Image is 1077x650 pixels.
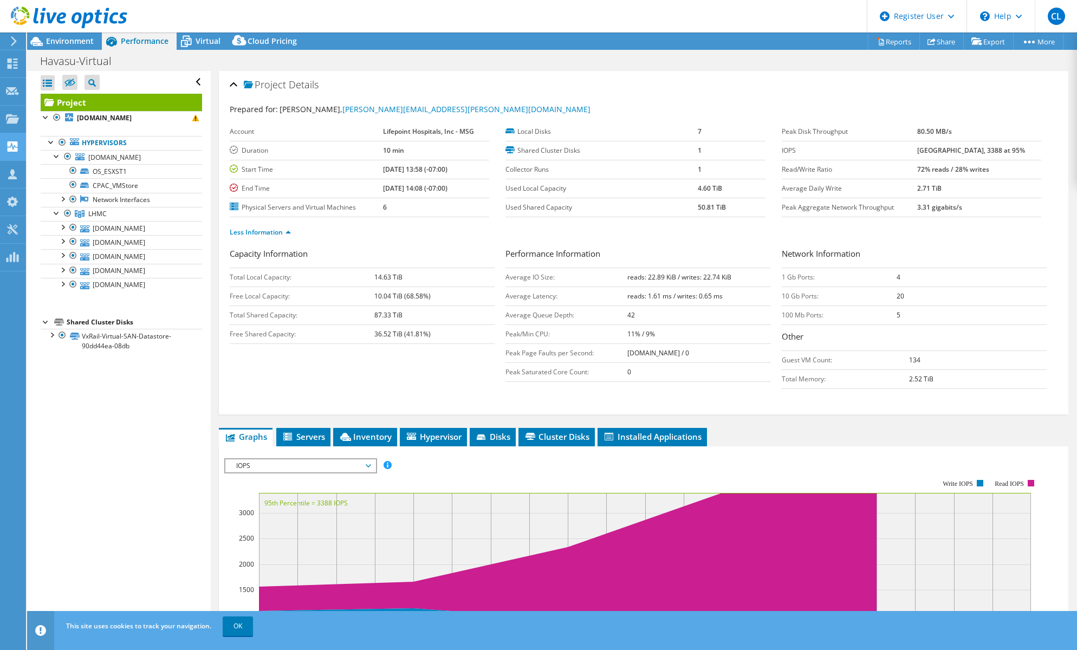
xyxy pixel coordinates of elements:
[374,310,403,320] b: 87.33 TiB
[88,153,141,162] span: [DOMAIN_NAME]
[383,203,387,212] b: 6
[603,431,702,442] span: Installed Applications
[230,202,383,213] label: Physical Servers and Virtual Machines
[239,534,254,543] text: 2500
[1013,33,1063,50] a: More
[505,164,698,175] label: Collector Runs
[41,111,202,125] a: [DOMAIN_NAME]
[239,508,254,517] text: 3000
[505,305,627,324] td: Average Queue Depth:
[41,164,202,178] a: OS_ESXST1
[339,431,392,442] span: Inventory
[505,343,627,362] td: Peak Page Faults per Second:
[224,431,267,442] span: Graphs
[868,33,920,50] a: Reports
[782,268,897,287] td: 1 Gb Ports:
[230,164,383,175] label: Start Time
[248,36,297,46] span: Cloud Pricing
[374,272,403,282] b: 14.63 TiB
[239,560,254,569] text: 2000
[41,94,202,111] a: Project
[980,11,990,21] svg: \n
[627,348,689,357] b: [DOMAIN_NAME] / 0
[782,350,910,369] td: Guest VM Count:
[230,183,383,194] label: End Time
[121,36,168,46] span: Performance
[698,127,702,136] b: 7
[917,165,989,174] b: 72% reads / 28% writes
[505,126,698,137] label: Local Disks
[782,126,917,137] label: Peak Disk Throughput
[505,362,627,381] td: Peak Saturated Core Count:
[627,291,723,301] b: reads: 1.61 ms / writes: 0.65 ms
[230,227,291,237] a: Less Information
[995,480,1024,487] text: Read IOPS
[223,616,253,636] a: OK
[505,268,627,287] td: Average IO Size:
[782,305,897,324] td: 100 Mb Ports:
[1048,8,1065,25] span: CL
[524,431,589,442] span: Cluster Disks
[505,145,698,156] label: Shared Cluster Disks
[41,221,202,235] a: [DOMAIN_NAME]
[244,80,286,90] span: Project
[35,55,128,67] h1: Havasu-Virtual
[342,104,591,114] a: [PERSON_NAME][EMAIL_ADDRESS][PERSON_NAME][DOMAIN_NAME]
[917,184,942,193] b: 2.71 TiB
[917,146,1025,155] b: [GEOGRAPHIC_DATA], 3388 at 95%
[374,329,431,339] b: 36.52 TiB (41.81%)
[475,431,510,442] span: Disks
[782,287,897,305] td: 10 Gb Ports:
[264,498,348,508] text: 95th Percentile = 3388 IOPS
[782,248,1047,262] h3: Network Information
[230,324,374,343] td: Free Shared Capacity:
[897,310,900,320] b: 5
[41,136,202,150] a: Hypervisors
[41,150,202,164] a: [DOMAIN_NAME]
[41,193,202,207] a: Network Interfaces
[41,278,202,292] a: [DOMAIN_NAME]
[196,36,220,46] span: Virtual
[230,287,374,305] td: Free Local Capacity:
[67,316,202,329] div: Shared Cluster Disks
[405,431,462,442] span: Hypervisor
[289,78,319,91] span: Details
[909,374,933,383] b: 2.52 TiB
[41,235,202,249] a: [DOMAIN_NAME]
[383,127,474,136] b: Lifepoint Hospitals, Inc - MSG
[505,248,770,262] h3: Performance Information
[41,249,202,263] a: [DOMAIN_NAME]
[41,178,202,192] a: CPAC_VMStore
[782,202,917,213] label: Peak Aggregate Network Throughput
[282,431,325,442] span: Servers
[782,369,910,388] td: Total Memory:
[627,310,635,320] b: 42
[231,459,370,472] span: IOPS
[46,36,94,46] span: Environment
[41,329,202,353] a: VxRail-Virtual-SAN-Datastore-90dd44ea-08db
[782,330,1047,345] h3: Other
[627,367,631,376] b: 0
[505,202,698,213] label: Used Shared Capacity
[280,104,591,114] span: [PERSON_NAME],
[782,145,917,156] label: IOPS
[782,183,917,194] label: Average Daily Write
[88,209,107,218] span: LHMC
[897,272,900,282] b: 4
[627,329,655,339] b: 11% / 9%
[917,127,952,136] b: 80.50 MB/s
[917,203,962,212] b: 3.31 gigabits/s
[943,480,973,487] text: Write IOPS
[239,585,254,594] text: 1500
[698,146,702,155] b: 1
[698,203,726,212] b: 50.81 TiB
[963,33,1014,50] a: Export
[230,126,383,137] label: Account
[230,248,495,262] h3: Capacity Information
[897,291,904,301] b: 20
[230,145,383,156] label: Duration
[41,207,202,221] a: LHMC
[698,184,722,193] b: 4.60 TiB
[66,621,211,630] span: This site uses cookies to track your navigation.
[919,33,964,50] a: Share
